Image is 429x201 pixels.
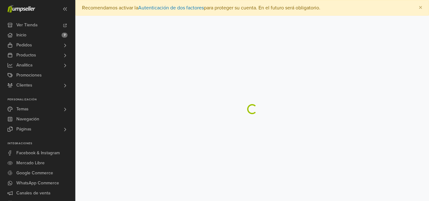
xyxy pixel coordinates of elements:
span: Inicio [16,30,26,40]
span: Pedidos [16,40,32,50]
span: Canales de venta [16,188,50,198]
span: Temas [16,104,29,114]
p: Integraciones [8,142,75,145]
span: Productos [16,50,36,60]
span: 7 [62,33,68,38]
span: × [419,3,422,12]
span: WhatsApp Commerce [16,178,59,188]
span: Mercado Libre [16,158,45,168]
p: Personalización [8,98,75,102]
span: Promociones [16,70,42,80]
span: Facebook & Instagram [16,148,60,158]
span: Páginas [16,124,31,134]
a: Autenticación de dos factores [138,5,204,11]
span: Clientes [16,80,32,90]
span: Google Commerce [16,168,53,178]
span: Analítica [16,60,32,70]
span: Navegación [16,114,39,124]
span: Ver Tienda [16,20,37,30]
button: Close [412,0,429,15]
